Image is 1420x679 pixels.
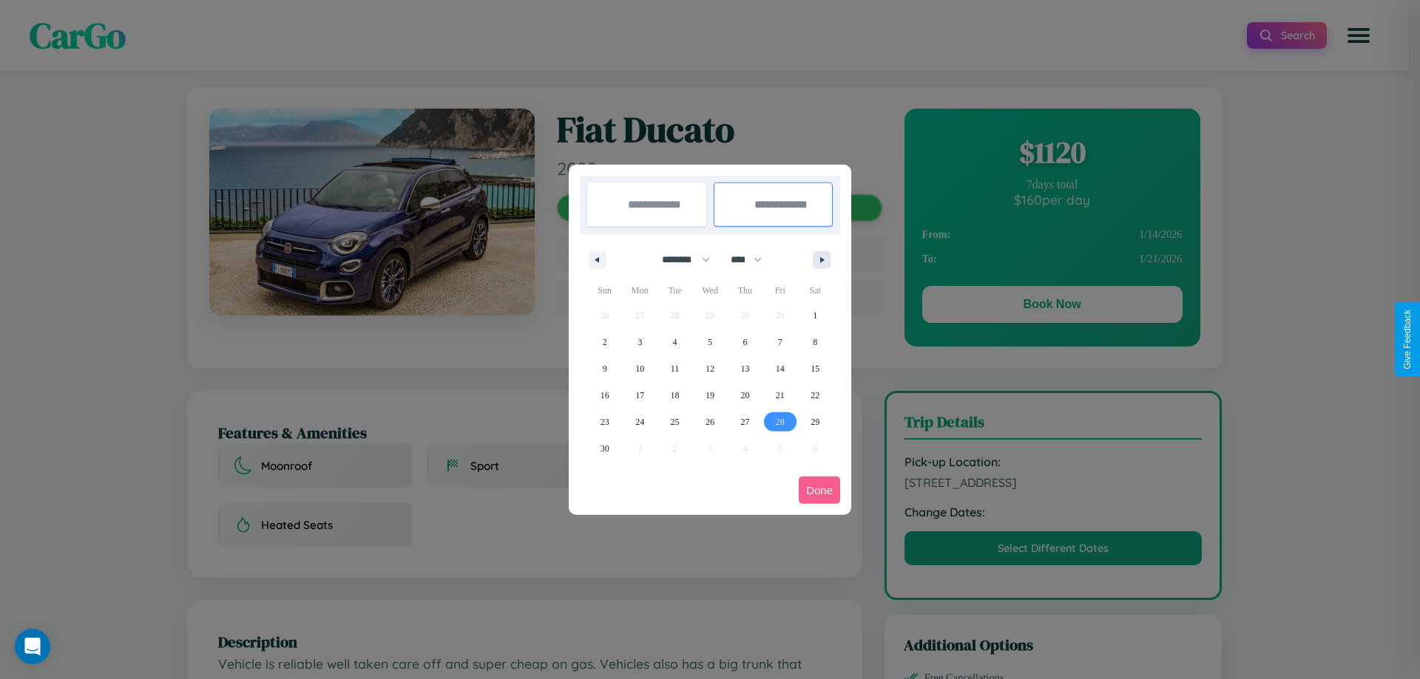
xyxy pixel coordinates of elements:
span: 5 [708,329,712,355]
button: 13 [728,355,763,382]
button: 25 [657,409,692,435]
span: Mon [622,279,657,302]
span: 28 [776,409,785,435]
button: Done [799,477,840,504]
button: 22 [798,382,833,409]
button: 26 [692,409,727,435]
button: 18 [657,382,692,409]
button: 16 [587,382,622,409]
span: Thu [728,279,763,302]
span: 27 [740,409,749,435]
span: 21 [776,382,785,409]
span: 25 [671,409,680,435]
button: 4 [657,329,692,355]
span: 11 [671,355,680,382]
button: 21 [763,382,797,409]
span: Sat [798,279,833,302]
span: 14 [776,355,785,382]
button: 15 [798,355,833,382]
span: 2 [603,329,607,355]
button: 24 [622,409,657,435]
span: 16 [601,382,609,409]
span: 12 [706,355,714,382]
span: 18 [671,382,680,409]
span: Wed [692,279,727,302]
button: 9 [587,355,622,382]
span: 22 [811,382,819,409]
div: Give Feedback [1402,310,1413,369]
span: 7 [778,329,782,355]
span: 10 [635,355,644,382]
button: 27 [728,409,763,435]
button: 11 [657,355,692,382]
span: 30 [601,435,609,462]
button: 8 [798,329,833,355]
span: 13 [740,355,749,382]
span: 29 [811,409,819,435]
button: 7 [763,329,797,355]
span: 9 [603,355,607,382]
div: Open Intercom Messenger [15,629,50,664]
span: 15 [811,355,819,382]
span: 6 [743,329,747,355]
span: Sun [587,279,622,302]
span: 1 [813,302,817,329]
span: 17 [635,382,644,409]
button: 3 [622,329,657,355]
button: 23 [587,409,622,435]
span: 3 [638,329,642,355]
button: 10 [622,355,657,382]
button: 6 [728,329,763,355]
button: 2 [587,329,622,355]
button: 20 [728,382,763,409]
span: 26 [706,409,714,435]
button: 5 [692,329,727,355]
span: 8 [813,329,817,355]
button: 12 [692,355,727,382]
span: 23 [601,409,609,435]
span: 4 [673,329,677,355]
span: Fri [763,279,797,302]
button: 30 [587,435,622,462]
button: 17 [622,382,657,409]
button: 29 [798,409,833,435]
span: 19 [706,382,714,409]
button: 19 [692,382,727,409]
button: 14 [763,355,797,382]
span: 24 [635,409,644,435]
button: 28 [763,409,797,435]
span: Tue [657,279,692,302]
span: 20 [740,382,749,409]
button: 1 [798,302,833,329]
